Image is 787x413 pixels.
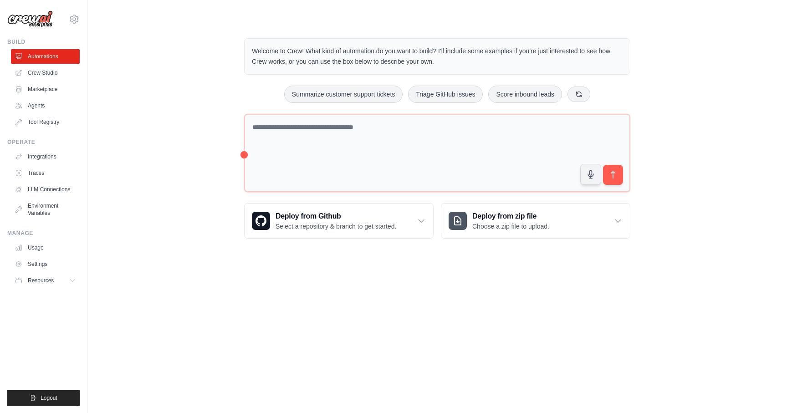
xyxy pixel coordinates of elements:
div: Build [7,38,80,46]
h3: Deploy from zip file [472,211,549,222]
span: Logout [41,394,57,402]
a: Marketplace [11,82,80,97]
a: Settings [11,257,80,271]
a: Crew Studio [11,66,80,80]
button: Score inbound leads [488,86,562,103]
button: Logout [7,390,80,406]
button: Triage GitHub issues [408,86,483,103]
a: Automations [11,49,80,64]
p: Select a repository & branch to get started. [276,222,396,231]
p: Welcome to Crew! What kind of automation do you want to build? I'll include some examples if you'... [252,46,623,67]
div: Operate [7,138,80,146]
span: Resources [28,277,54,284]
img: Logo [7,10,53,28]
a: Usage [11,240,80,255]
button: Summarize customer support tickets [284,86,403,103]
a: LLM Connections [11,182,80,197]
div: Manage [7,229,80,237]
a: Tool Registry [11,115,80,129]
a: Integrations [11,149,80,164]
h3: Deploy from Github [276,211,396,222]
a: Traces [11,166,80,180]
a: Environment Variables [11,199,80,220]
button: Resources [11,273,80,288]
p: Choose a zip file to upload. [472,222,549,231]
a: Agents [11,98,80,113]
